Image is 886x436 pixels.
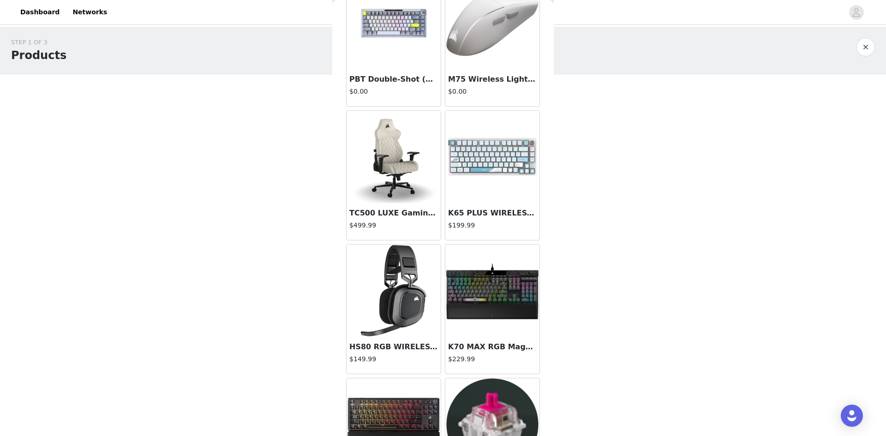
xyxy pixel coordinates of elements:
h3: HS80 RGB WIRELESS Premium Gaming Headset [349,341,438,352]
a: Dashboard [15,2,65,23]
h3: K65 PLUS WIRELESS - CCL Artist Series [448,208,537,219]
h3: PBT Double-Shot (Silver Sun) [349,74,438,85]
div: Open Intercom Messenger [841,405,863,427]
h3: M75 Wireless Lightweight RGB Apple Gaming Mouse [448,74,537,85]
h4: $199.99 [448,221,537,230]
img: K70 MAX RGB Magnetic-Mechanical Gaming Keyboard [446,245,539,337]
a: Networks [67,2,113,23]
img: HS80 RGB WIRELESS Premium Gaming Headset [347,245,440,337]
div: STEP 1 OF 3 [11,38,66,47]
h4: $499.99 [349,221,438,230]
div: avatar [852,5,861,20]
h4: $229.99 [448,354,537,364]
h4: $0.00 [349,87,438,96]
h3: K70 MAX RGB Magnetic-Mechanical Gaming Keyboard [448,341,537,352]
h4: $0.00 [448,87,537,96]
h4: $149.99 [349,354,438,364]
img: TC500 LUXE Gaming Chair [347,111,440,203]
h3: TC500 LUXE Gaming Chair [349,208,438,219]
h1: Products [11,47,66,64]
img: K65 PLUS WIRELESS - CCL Artist Series [446,111,539,203]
